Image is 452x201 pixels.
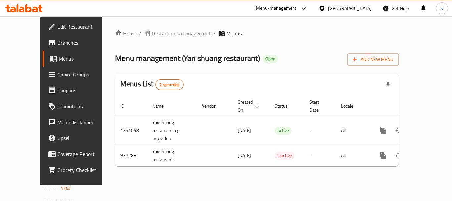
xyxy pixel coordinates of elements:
span: Edit Restaurant [57,23,110,31]
td: All [336,145,370,166]
td: 1254048 [115,116,147,145]
span: Status [275,102,296,110]
h2: Menus List [120,79,184,90]
button: Change Status [391,123,407,138]
button: Add New Menu [347,53,399,66]
a: Promotions [43,98,115,114]
span: Open [263,56,278,62]
a: Home [115,29,136,37]
span: Menu disclaimer [57,118,110,126]
span: [DATE] [238,126,251,135]
div: Active [275,127,292,135]
button: more [375,148,391,164]
span: Branches [57,39,110,47]
div: Open [263,55,278,63]
td: 937288 [115,145,147,166]
button: more [375,123,391,138]
a: Upsell [43,130,115,146]
div: Export file [380,77,396,93]
span: Choice Groups [57,71,110,78]
span: Created On [238,98,261,114]
a: Coupons [43,82,115,98]
div: [GEOGRAPHIC_DATA] [328,5,372,12]
span: Menus [226,29,242,37]
td: - [304,116,336,145]
div: Total records count [155,79,184,90]
a: Edit Restaurant [43,19,115,35]
span: Menu management ( Yan shuang restaurant ) [115,51,260,66]
a: Restaurants management [144,29,211,37]
span: 2 record(s) [156,82,184,88]
button: Change Status [391,148,407,164]
td: - [304,145,336,166]
span: Inactive [275,152,294,160]
td: Yanshuang restaurant [147,145,197,166]
li: / [139,29,141,37]
nav: breadcrumb [115,29,399,37]
td: Yanshuang restaurant-cg migration [147,116,197,145]
span: Menus [59,55,110,63]
a: Coverage Report [43,146,115,162]
span: Add New Menu [353,55,393,64]
li: / [213,29,216,37]
span: Start Date [309,98,328,114]
span: Coupons [57,86,110,94]
span: Promotions [57,102,110,110]
span: ID [120,102,133,110]
table: enhanced table [115,96,444,166]
span: Version: [43,184,60,193]
a: Menus [43,51,115,67]
span: Coverage Report [57,150,110,158]
span: Active [275,127,292,134]
td: All [336,116,370,145]
span: Name [152,102,172,110]
span: Upsell [57,134,110,142]
span: Vendor [202,102,224,110]
span: Grocery Checklist [57,166,110,174]
div: Menu-management [256,4,297,12]
span: Restaurants management [152,29,211,37]
span: Locale [341,102,362,110]
a: Branches [43,35,115,51]
a: Choice Groups [43,67,115,82]
th: Actions [370,96,444,116]
a: Menu disclaimer [43,114,115,130]
span: 1.0.0 [61,184,71,193]
a: Grocery Checklist [43,162,115,178]
span: [DATE] [238,151,251,160]
span: s [441,5,443,12]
